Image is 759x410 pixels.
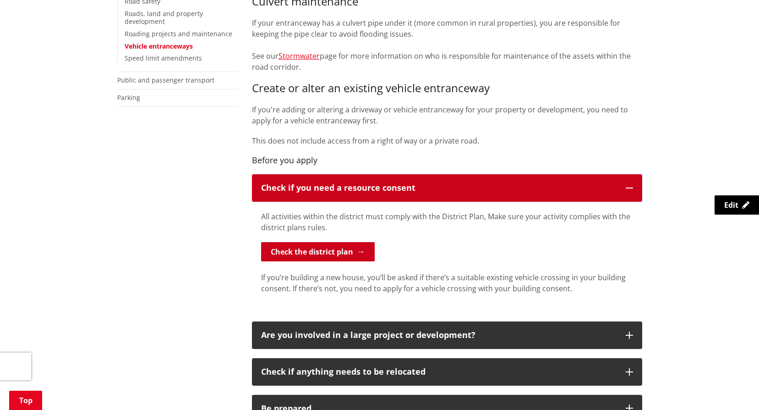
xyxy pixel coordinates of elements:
h3: Create or alter an existing vehicle entranceway [252,82,642,95]
a: Check the district plan [261,242,375,261]
a: Stormwater [278,51,320,61]
p: This does not include access from a right of way or a private road. [252,135,642,146]
a: Roads, land and property development [125,9,203,26]
a: Vehicle entranceways [125,42,193,50]
iframe: Messenger Launcher [717,371,750,404]
p: If your entranceway has a culvert pipe under it (more common in rural properties), you are respon... [252,17,642,72]
a: Public and passenger transport [117,76,214,84]
span: Edit [724,200,738,210]
a: Edit [715,195,759,215]
a: Parking [117,93,140,102]
button: Check if anything needs to be relocated [252,358,642,386]
button: Check if you need a resource consent [252,174,642,202]
a: Speed limit amendments [125,54,202,62]
p: Check if anything needs to be relocated [261,367,617,377]
p: Are you involved in a large project or development? [261,331,617,340]
p: If you're adding or altering a driveway or vehicle entranceway for your property or development, ... [252,104,642,126]
button: Are you involved in a large project or development? [252,321,642,349]
h4: Before you apply [252,155,642,166]
a: Roading projects and maintenance [125,29,232,38]
p: Check if you need a resource consent [261,183,617,193]
a: Top [9,391,42,410]
p: If you’re building a new house, you’ll be asked if there’s a suitable existing vehicle crossing i... [261,272,633,294]
p: All activities within the district must comply with the District Plan, Make sure your activity co... [261,211,633,233]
